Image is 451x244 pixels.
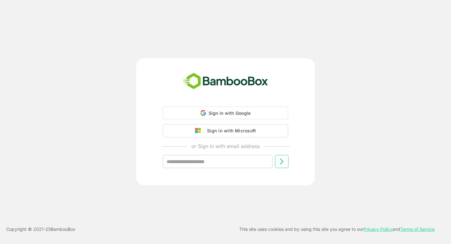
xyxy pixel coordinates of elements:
[6,225,75,233] p: Copyright © 2021- 25 BambooBox
[195,128,204,134] img: google
[180,71,272,92] img: bamboobox
[400,226,435,232] a: Terms of Service
[204,127,256,135] div: Sign in with Microsoft
[191,142,260,150] p: or Sign in with email address
[239,225,435,233] p: This site uses cookies and by using this site you agree to our and
[364,226,392,232] a: Privacy Policy
[163,107,288,119] div: Sign in with Google
[209,110,251,116] span: Sign in with Google
[163,124,288,137] button: Sign in with Microsoft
